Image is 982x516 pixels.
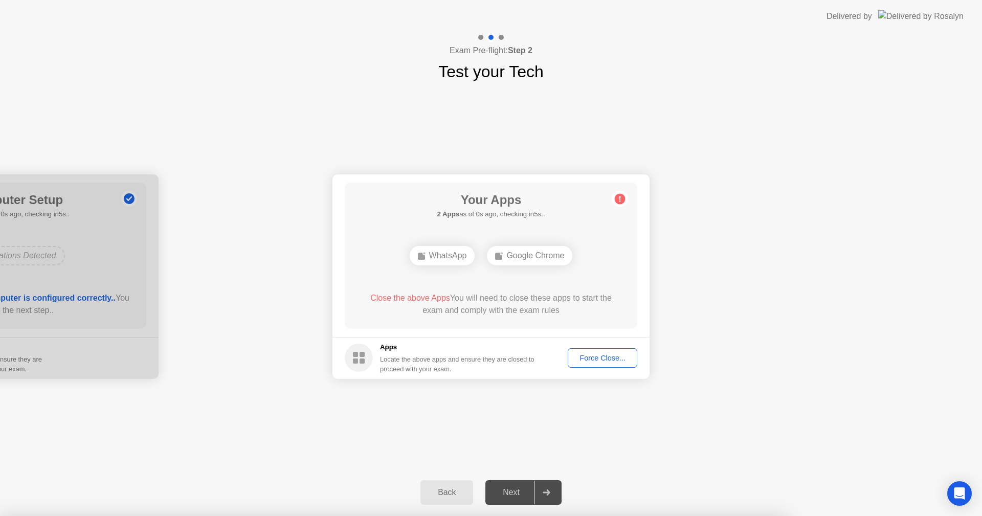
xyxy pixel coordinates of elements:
div: Back [423,488,470,497]
img: Delivered by Rosalyn [878,10,964,22]
div: Google Chrome [487,246,572,265]
div: Locate the above apps and ensure they are closed to proceed with your exam. [380,354,535,374]
span: Close the above Apps [370,294,450,302]
div: Force Close... [571,354,634,362]
b: Step 2 [508,46,532,55]
div: Next [488,488,534,497]
b: 2 Apps [437,210,459,218]
h5: as of 0s ago, checking in5s.. [437,209,545,219]
div: WhatsApp [410,246,475,265]
div: Open Intercom Messenger [947,481,972,506]
h1: Test your Tech [438,59,544,84]
div: Delivered by [827,10,872,23]
div: You will need to close these apps to start the exam and comply with the exam rules [360,292,623,317]
h5: Apps [380,342,535,352]
h4: Exam Pre-flight: [450,44,532,57]
h1: Your Apps [437,191,545,209]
